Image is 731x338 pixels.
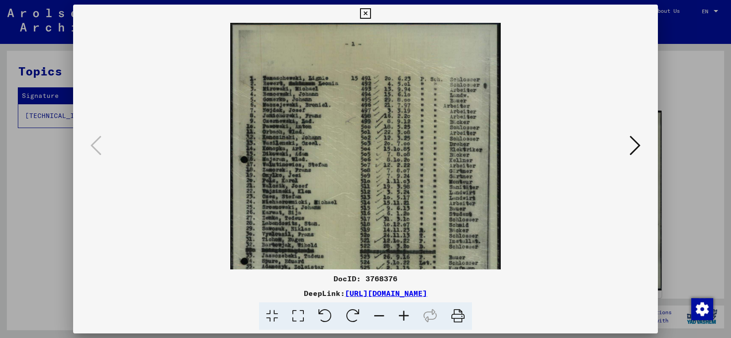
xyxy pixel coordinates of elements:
[691,298,713,320] img: Change consent
[73,288,658,299] div: DeepLink:
[345,289,427,298] a: [URL][DOMAIN_NAME]
[691,298,713,320] div: Change consent
[73,273,658,284] div: DocID: 3768376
